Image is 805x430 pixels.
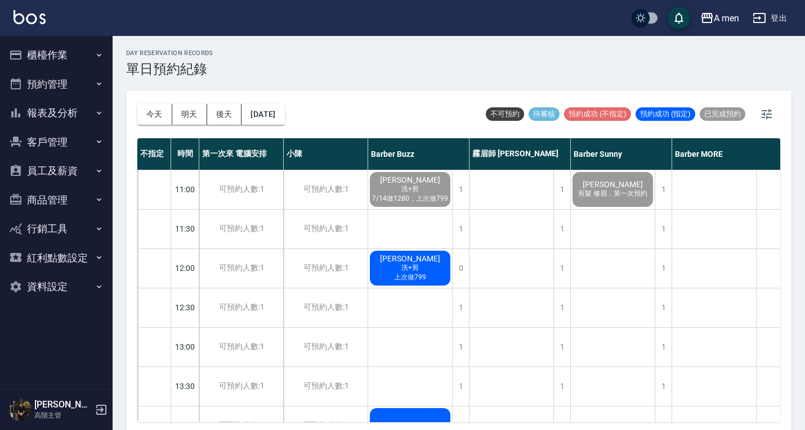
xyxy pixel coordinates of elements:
[171,170,199,209] div: 11:00
[655,328,672,366] div: 1
[469,138,571,170] div: 霧眉師 [PERSON_NAME]
[399,263,421,273] span: 洗+剪
[452,249,469,288] div: 0
[284,210,368,248] div: 可預約人數:1
[655,288,672,327] div: 1
[5,98,108,128] button: 報表及分析
[655,249,672,288] div: 1
[553,210,570,248] div: 1
[199,138,284,170] div: 第一次來 電腦安排
[171,138,199,170] div: 時間
[553,170,570,209] div: 1
[580,180,645,189] span: [PERSON_NAME]
[199,367,283,406] div: 可預約人數:1
[126,61,213,77] h3: 單日預約紀錄
[241,104,284,125] button: [DATE]
[9,399,32,421] img: Person
[571,138,672,170] div: Barber Sunny
[171,209,199,248] div: 11:30
[668,7,690,29] button: save
[284,328,368,366] div: 可預約人數:1
[5,40,108,70] button: 櫃檯作業
[5,156,108,185] button: 員工及薪資
[655,210,672,248] div: 1
[199,288,283,327] div: 可預約人數:1
[452,210,469,248] div: 1
[171,366,199,406] div: 13:30
[529,109,560,119] span: 待審核
[399,184,421,194] span: 洗+剪
[392,273,428,282] span: 上次做799
[137,104,172,125] button: 今天
[284,138,368,170] div: 小陳
[199,328,283,366] div: 可預約人數:1
[378,254,442,263] span: [PERSON_NAME]
[5,214,108,243] button: 行銷工具
[553,328,570,366] div: 1
[199,210,283,248] div: 可預約人數:1
[553,367,570,406] div: 1
[452,367,469,406] div: 1
[199,249,283,288] div: 可預約人數:1
[5,272,108,301] button: 資料設定
[696,7,744,30] button: A men
[368,138,469,170] div: Barber Buzz
[486,109,524,119] span: 不可預約
[284,288,368,327] div: 可預約人數:1
[655,367,672,406] div: 1
[5,185,108,215] button: 商品管理
[171,248,199,288] div: 12:00
[5,70,108,99] button: 預約管理
[576,189,650,198] span: 剪髮 修眉，第一次預約
[714,11,739,25] div: A men
[34,399,92,410] h5: [PERSON_NAME]
[14,10,46,24] img: Logo
[126,49,213,57] h2: day Reservation records
[284,367,368,406] div: 可預約人數:1
[370,194,450,203] span: 7/14做1280，上次做799
[284,170,368,209] div: 可預約人數:1
[207,104,242,125] button: 後天
[564,109,631,119] span: 預約成功 (不指定)
[655,170,672,209] div: 1
[636,109,695,119] span: 預約成功 (指定)
[284,249,368,288] div: 可預約人數:1
[137,138,171,170] div: 不指定
[171,327,199,366] div: 13:00
[199,170,283,209] div: 可預約人數:1
[5,243,108,273] button: 紅利點數設定
[172,104,207,125] button: 明天
[748,8,791,29] button: 登出
[171,288,199,327] div: 12:30
[553,249,570,288] div: 1
[700,109,745,119] span: 已完成預約
[34,410,92,420] p: 高階主管
[553,288,570,327] div: 1
[452,170,469,209] div: 1
[5,128,108,157] button: 客戶管理
[452,288,469,327] div: 1
[378,175,442,184] span: [PERSON_NAME]
[452,328,469,366] div: 1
